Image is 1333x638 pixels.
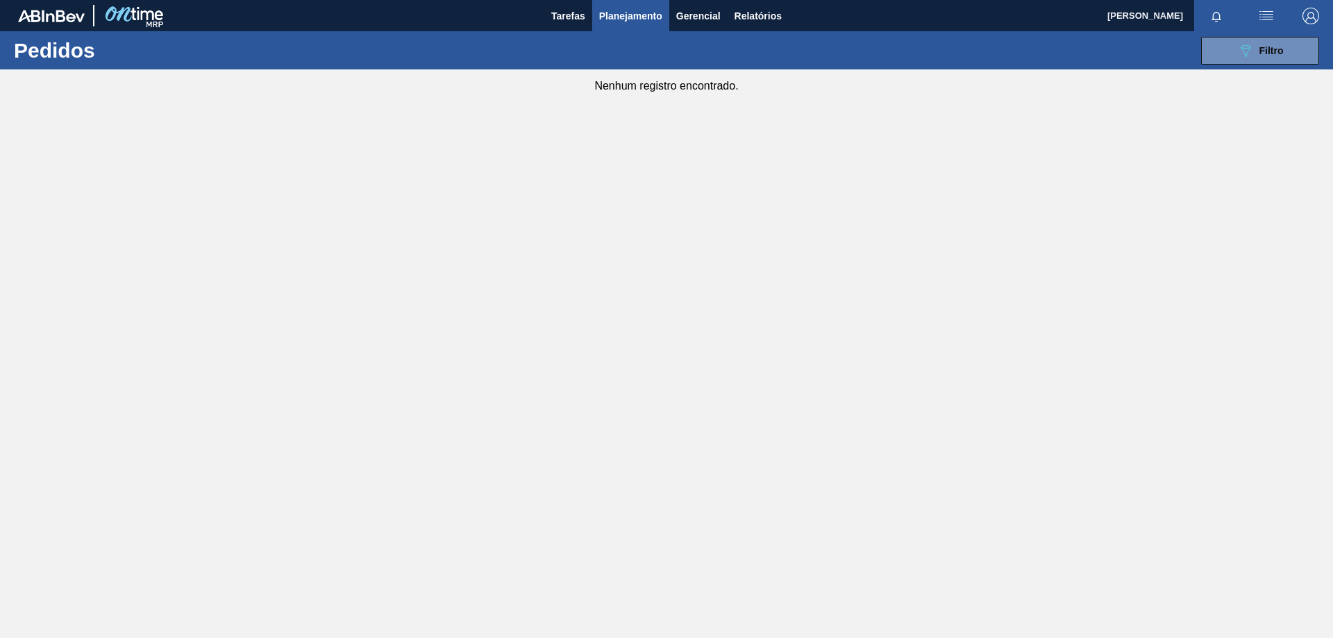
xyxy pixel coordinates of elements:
button: Filtro [1201,37,1319,65]
span: Tarefas [551,8,585,24]
button: Notificações [1194,6,1239,26]
span: Filtro [1259,45,1284,56]
span: Planejamento [599,8,662,24]
img: TNhmsLtSVTkK8tSr43FrP2fwEKptu5GPRR3wAAAABJRU5ErkJggg== [18,10,85,22]
img: Logout [1302,8,1319,24]
img: userActions [1258,8,1275,24]
span: Relatórios [735,8,782,24]
span: Gerencial [676,8,721,24]
h1: Pedidos [14,42,221,58]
